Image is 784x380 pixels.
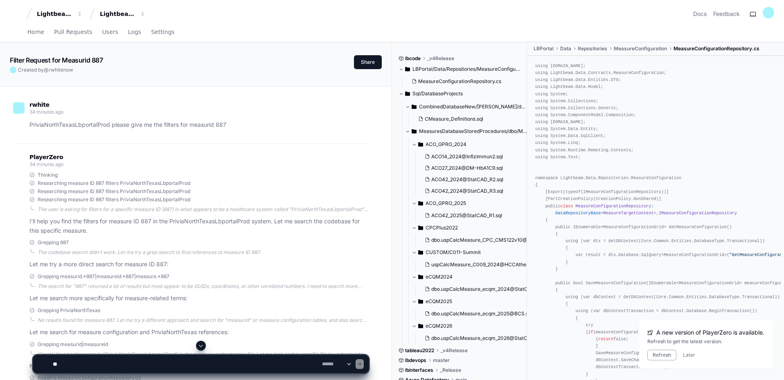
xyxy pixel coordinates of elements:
[431,286,551,292] span: dbo.uspCalcMeasure_ecqm_2024@StatCAD_R3.sql
[412,221,534,234] button: CPCPlus2022
[418,139,423,149] svg: Directory
[418,272,423,282] svg: Directory
[419,128,527,135] span: MeasuresDatabaseStoredProcedures/dbo/Measures
[412,246,534,259] button: CUSTOM/C011-Summit
[431,165,503,171] span: ACO27_2024@DM-HbA1C9.sql
[426,249,481,256] span: CUSTOM/C011-Summit
[128,23,141,42] a: Logs
[561,204,573,209] span: class
[412,126,417,136] svg: Directory
[405,55,421,62] span: lbcode
[405,89,410,99] svg: Directory
[412,138,534,151] button: ACO_GPRO_2024
[431,188,503,194] span: ACO42_2024@StatCAD_R3.sql
[418,223,423,233] svg: Directory
[354,55,382,69] button: Share
[535,204,737,223] span: < >,
[426,298,452,305] span: eCQM2025
[18,67,73,73] span: Created by
[102,29,118,34] span: Users
[425,116,483,122] span: CMeasure_Definitions.sql
[578,45,607,52] span: Repositories
[656,328,764,337] span: A new version of PlayerZero is available.
[418,247,423,257] svg: Directory
[431,310,532,317] span: dbo.uspCalcMeasure_ecqm_2025@BCS.sql
[412,102,417,112] svg: Directory
[421,162,529,174] button: ACO27_2024@DM-HbA1C9.sql
[683,352,695,358] button: Later
[421,333,536,344] button: dbo.uspCalcMeasure_ecqm_2026@StatCAD_R4.sql
[534,45,554,52] span: LBPortal
[421,259,536,270] button: uspCalcMeasure_C009_2024@HCCAthena.sql
[412,295,534,308] button: eCQM2025
[535,204,654,216] span: : DataRepositoryBase
[693,10,707,18] a: Docs
[38,188,190,195] span: Researching measure ID 887 filters PriviaNorthTexasLbportalProd
[412,197,534,210] button: ACO_GPRO_2025
[29,328,369,337] p: Let me search for measure configuration and PriviaNorthTexas references:
[128,29,141,34] span: Logs
[647,338,764,345] div: Refresh to get the latest version.
[38,180,190,187] span: Researching measure ID 887 filters PriviaNorthTexasLbportalProd
[102,23,118,42] a: Users
[588,330,593,335] span: if
[412,319,534,333] button: eCQM2026
[426,200,466,207] span: ACO_GPRO_2025
[38,307,100,314] span: Grepping PriviaNorthTexas
[405,100,527,113] button: CombinedDatabaseNew/[PERSON_NAME]/dbo/Tables
[38,273,169,280] span: Grepping measurid.*887|measureid.*887|measure.*887
[38,239,69,246] span: Grepping 887
[29,161,63,167] span: 34 minutes ago
[29,217,369,236] p: I'll help you find the filters for measure ID 887 in the PriviaNorthTexasLbportalProd system. Let...
[38,317,369,324] div: No results found for measure 887. Let me try a different approach and search for "measurid" or me...
[421,210,529,221] button: ACO42_2025@StatCAD_R1.sql
[38,249,369,256] div: The codebase search didn't work. Let me try a grep search to find references to measure ID 887.
[426,225,458,231] span: CPCPlus2022
[421,283,536,295] button: dbo.uspCalcMeasure_ecqm_2024@StatCAD_R3.sql
[614,45,667,52] span: MeasureConfiguration
[97,7,149,21] button: Lightbeam Health Solutions
[54,23,92,42] a: Pull Requests
[412,66,521,72] span: LBPortal/Data/Repositories/MeasureConfiguration
[10,56,103,64] app-text-character-animate: Filter Request for Measurid 887
[431,261,540,268] span: uspCalcMeasure_C009_2024@HCCAthena.sql
[674,45,759,52] span: MeasureConfigurationRepository.cs
[412,90,463,97] span: Sql/DatabaseProjects
[427,55,454,62] span: _v4Release
[421,234,536,246] button: dbo.uspCalcMeasure_CPC_CMS122v10@HBA1C9.sql
[151,29,174,34] span: Settings
[659,211,737,216] span: IMeasureConfigurationRepository
[431,212,502,219] span: ACO42_2025@StatCAD_R1.sql
[27,29,44,34] span: Home
[34,7,86,21] button: Lightbeam Health
[405,125,527,138] button: MeasuresDatabaseStoredProcedures/dbo/Measures
[418,321,423,331] svg: Directory
[418,78,501,85] span: MeasureConfigurationRepository.cs
[29,101,50,108] span: rwhite
[38,206,369,213] div: The user is asking for filters for a specific measure ID (887) in what appears to be a healthcare...
[29,120,369,130] p: PriviaNorthTexasLbportalProd please give me the filters for measurid 887
[151,23,174,42] a: Settings
[415,113,523,125] button: CMeasure_Definitions.sql
[431,153,503,160] span: ACO14_2024@InflzImmun2.sql
[418,198,423,208] svg: Directory
[431,237,554,243] span: dbo.uspCalcMeasure_CPC_CMS122v10@HBA1C9.sql
[100,10,135,18] div: Lightbeam Health Solutions
[38,172,58,178] span: Thinking
[49,67,63,73] span: rwhite
[29,109,63,115] span: 34 minutes ago
[603,211,653,216] span: MeasureTargetContext
[647,350,676,360] button: Refresh
[37,10,72,18] div: Lightbeam Health
[431,335,551,342] span: dbo.uspCalcMeasure_ecqm_2026@StatCAD_R4.sql
[426,141,466,148] span: ACO_GPRO_2024
[408,76,516,87] button: MeasureConfigurationRepository.cs
[44,67,49,73] span: @
[421,185,529,197] button: ACO42_2024@StatCAD_R3.sql
[419,103,527,110] span: CombinedDatabaseNew/[PERSON_NAME]/dbo/Tables
[405,64,410,74] svg: Directory
[412,270,534,283] button: eCQM2024
[426,323,452,329] span: eCQM2026
[29,155,63,160] span: PlayerZero
[421,151,529,162] button: ACO14_2024@InflzImmun2.sql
